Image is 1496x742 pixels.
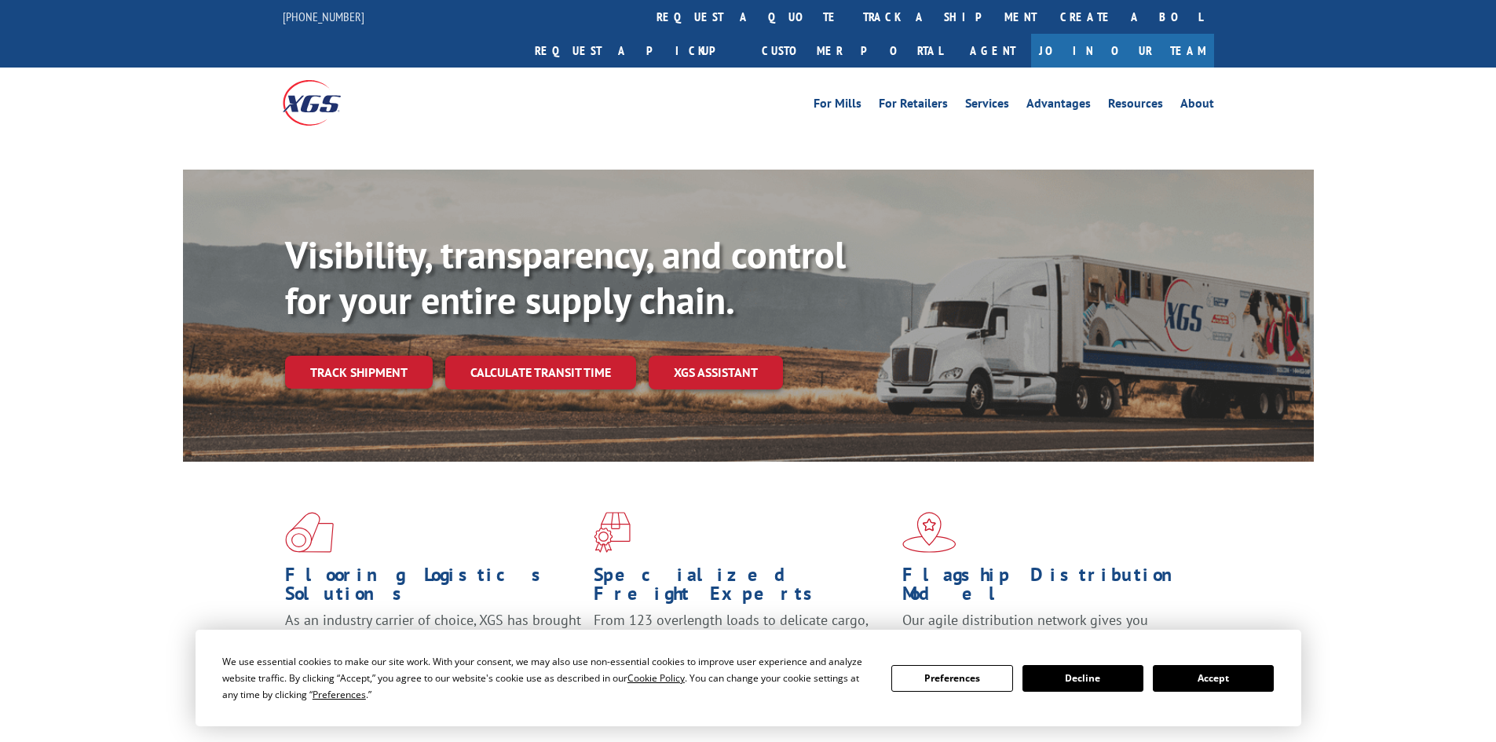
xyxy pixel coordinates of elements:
a: Request a pickup [523,34,750,68]
span: As an industry carrier of choice, XGS has brought innovation and dedication to flooring logistics... [285,611,581,667]
a: Track shipment [285,356,433,389]
img: xgs-icon-focused-on-flooring-red [594,512,631,553]
img: xgs-icon-flagship-distribution-model-red [902,512,956,553]
div: We use essential cookies to make our site work. With your consent, we may also use non-essential ... [222,653,872,703]
div: Cookie Consent Prompt [196,630,1301,726]
a: Customer Portal [750,34,954,68]
a: Agent [954,34,1031,68]
a: XGS ASSISTANT [649,356,783,389]
h1: Flagship Distribution Model [902,565,1199,611]
button: Preferences [891,665,1012,692]
button: Decline [1022,665,1143,692]
a: For Retailers [879,97,948,115]
a: Calculate transit time [445,356,636,389]
span: Our agile distribution network gives you nationwide inventory management on demand. [902,611,1191,648]
a: Advantages [1026,97,1091,115]
a: [PHONE_NUMBER] [283,9,364,24]
h1: Specialized Freight Experts [594,565,891,611]
h1: Flooring Logistics Solutions [285,565,582,611]
a: Join Our Team [1031,34,1214,68]
span: Preferences [313,688,366,701]
button: Accept [1153,665,1274,692]
b: Visibility, transparency, and control for your entire supply chain. [285,230,846,324]
a: Resources [1108,97,1163,115]
img: xgs-icon-total-supply-chain-intelligence-red [285,512,334,553]
a: About [1180,97,1214,115]
a: Services [965,97,1009,115]
p: From 123 overlength loads to delicate cargo, our experienced staff knows the best way to move you... [594,611,891,681]
a: For Mills [814,97,861,115]
span: Cookie Policy [627,671,685,685]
